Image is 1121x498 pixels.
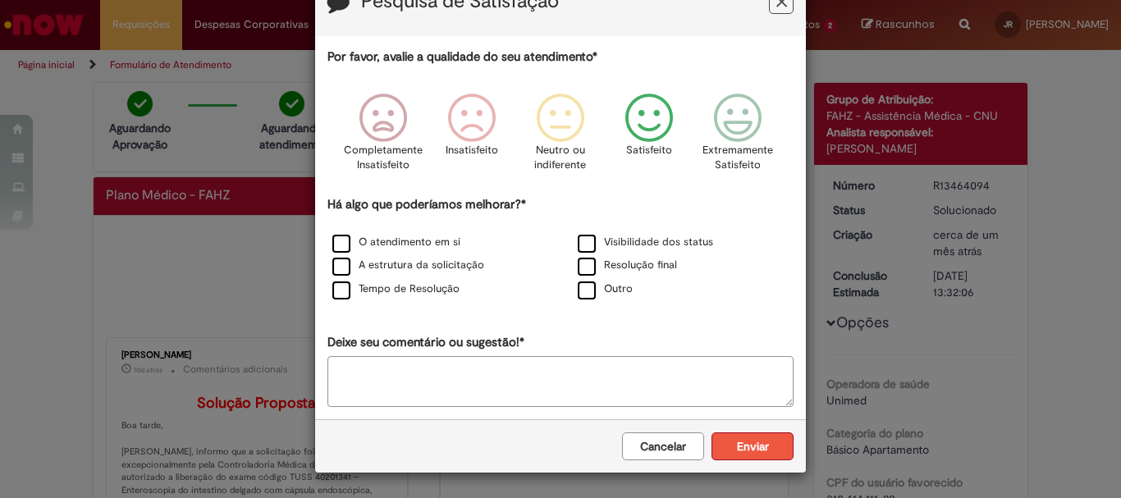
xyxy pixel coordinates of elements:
[696,81,780,194] div: Extremamente Satisfeito
[332,258,484,273] label: A estrutura da solicitação
[578,281,633,297] label: Outro
[446,143,498,158] p: Insatisfeito
[327,196,794,302] div: Há algo que poderíamos melhorar?*
[332,281,460,297] label: Tempo de Resolução
[341,81,424,194] div: Completamente Insatisfeito
[578,235,713,250] label: Visibilidade dos status
[519,81,602,194] div: Neutro ou indiferente
[430,81,514,194] div: Insatisfeito
[531,143,590,173] p: Neutro ou indiferente
[622,432,704,460] button: Cancelar
[327,48,597,66] label: Por favor, avalie a qualidade do seu atendimento*
[344,143,423,173] p: Completamente Insatisfeito
[711,432,794,460] button: Enviar
[702,143,773,173] p: Extremamente Satisfeito
[327,334,524,351] label: Deixe seu comentário ou sugestão!*
[626,143,672,158] p: Satisfeito
[332,235,460,250] label: O atendimento em si
[578,258,677,273] label: Resolução final
[607,81,691,194] div: Satisfeito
